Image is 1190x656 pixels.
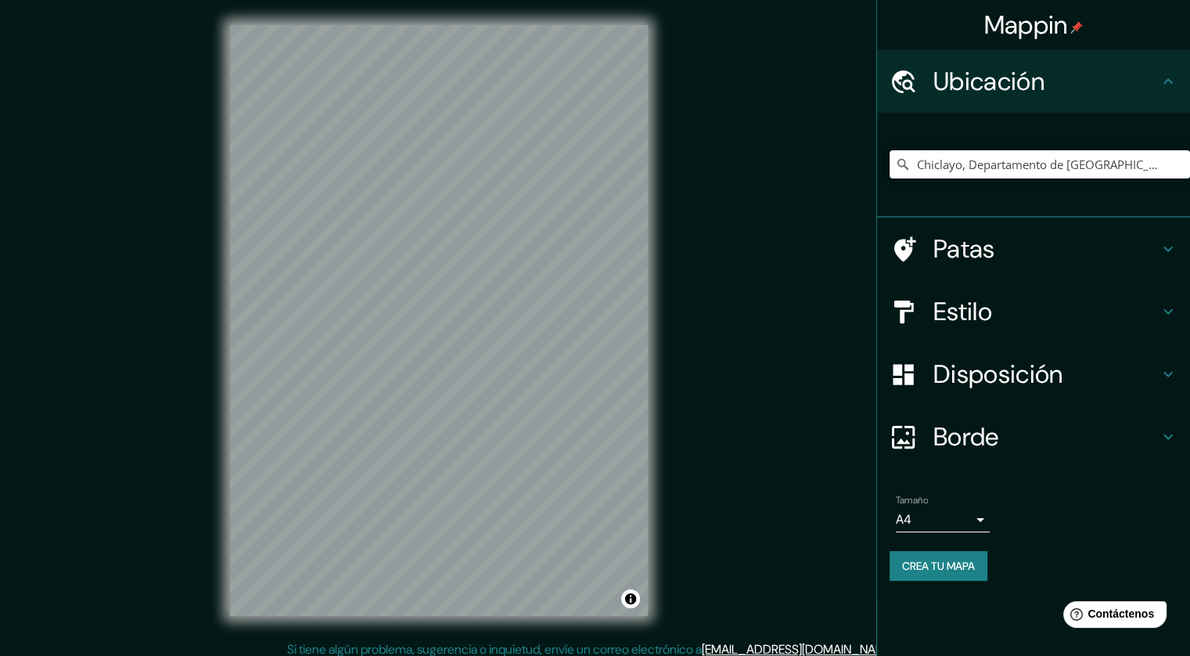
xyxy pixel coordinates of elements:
div: Ubicación [877,50,1190,113]
font: A4 [896,511,911,528]
div: Borde [877,405,1190,468]
div: Estilo [877,280,1190,343]
font: Tamaño [896,494,928,506]
button: Activar o desactivar atribución [621,589,640,608]
div: Disposición [877,343,1190,405]
iframe: Lanzador de widgets de ayuda [1051,595,1173,639]
div: A4 [896,507,990,532]
img: pin-icon.png [1070,21,1083,34]
font: Patas [933,232,995,265]
font: Crea tu mapa [902,559,975,573]
canvas: Mapa [230,25,648,616]
font: Borde [933,420,999,453]
font: Ubicación [933,65,1044,98]
font: Estilo [933,295,992,328]
input: Elige tu ciudad o zona [890,150,1190,178]
font: Disposición [933,358,1062,391]
button: Crea tu mapa [890,551,987,581]
font: Mappin [984,9,1068,41]
div: Patas [877,218,1190,280]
